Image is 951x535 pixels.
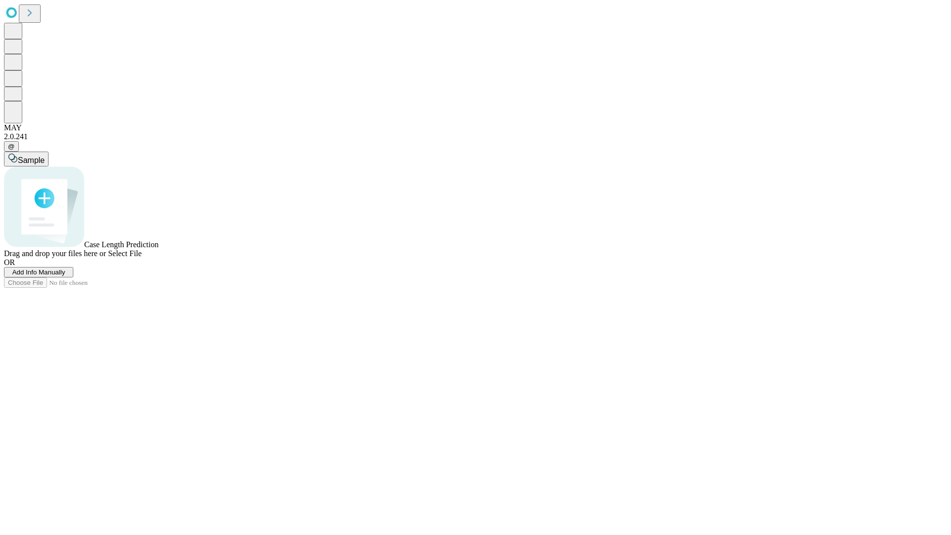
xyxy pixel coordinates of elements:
button: Sample [4,152,49,166]
span: Add Info Manually [12,268,65,276]
span: Sample [18,156,45,164]
span: @ [8,143,15,150]
div: MAY [4,123,947,132]
span: Drag and drop your files here or [4,249,106,258]
span: Select File [108,249,142,258]
button: @ [4,141,19,152]
div: 2.0.241 [4,132,947,141]
span: Case Length Prediction [84,240,158,249]
button: Add Info Manually [4,267,73,277]
span: OR [4,258,15,267]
